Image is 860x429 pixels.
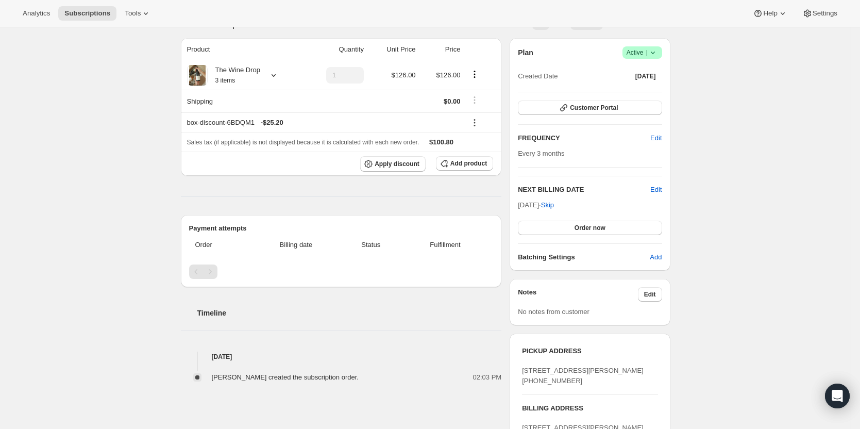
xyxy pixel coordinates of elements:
[360,156,426,172] button: Apply discount
[187,139,419,146] span: Sales tax (if applicable) is not displayed because it is calculated with each new order.
[403,240,487,250] span: Fulfillment
[518,185,650,195] h2: NEXT BILLING DATE
[16,6,56,21] button: Analytics
[212,373,359,381] span: [PERSON_NAME] created the subscription order.
[635,72,656,80] span: [DATE]
[644,130,668,146] button: Edit
[302,38,367,61] th: Quantity
[518,150,564,157] span: Every 3 months
[518,308,589,316] span: No notes from customer
[638,287,662,302] button: Edit
[261,118,283,128] span: - $25.20
[189,265,494,279] nav: Pagination
[813,9,837,18] span: Settings
[627,47,658,58] span: Active
[429,138,453,146] span: $100.80
[650,252,662,262] span: Add
[570,104,618,112] span: Customer Portal
[644,290,656,299] span: Edit
[444,97,461,105] span: $0.00
[518,71,558,81] span: Created Date
[644,249,668,266] button: Add
[450,159,487,168] span: Add product
[518,47,533,58] h2: Plan
[466,94,483,106] button: Shipping actions
[189,223,494,234] h2: Payment attempts
[58,6,116,21] button: Subscriptions
[345,240,397,250] span: Status
[254,240,339,250] span: Billing date
[367,38,419,61] th: Unit Price
[763,9,777,18] span: Help
[181,38,302,61] th: Product
[541,200,554,210] span: Skip
[392,71,416,79] span: $126.00
[535,197,560,213] button: Skip
[518,133,650,143] h2: FREQUENCY
[518,101,662,115] button: Customer Portal
[466,69,483,80] button: Product actions
[436,156,493,171] button: Add product
[518,252,650,262] h6: Batching Settings
[215,77,235,84] small: 3 items
[522,403,657,414] h3: BILLING ADDRESS
[181,90,302,112] th: Shipping
[375,160,419,168] span: Apply discount
[629,69,662,84] button: [DATE]
[518,221,662,235] button: Order now
[419,38,464,61] th: Price
[64,9,110,18] span: Subscriptions
[650,133,662,143] span: Edit
[189,234,251,256] th: Order
[119,6,157,21] button: Tools
[436,71,460,79] span: $126.00
[747,6,794,21] button: Help
[796,6,844,21] button: Settings
[125,9,141,18] span: Tools
[181,352,502,362] h4: [DATE]
[650,185,662,195] button: Edit
[522,367,644,385] span: [STREET_ADDRESS][PERSON_NAME] [PHONE_NUMBER]
[473,372,502,383] span: 02:03 PM
[518,287,638,302] h3: Notes
[825,384,850,408] div: Open Intercom Messenger
[187,118,461,128] div: box-discount-6BDQM1
[23,9,50,18] span: Analytics
[197,308,502,318] h2: Timeline
[518,201,554,209] span: [DATE] ·
[575,224,605,232] span: Order now
[646,48,647,57] span: |
[208,65,260,86] div: The Wine Drop
[522,346,657,356] h3: PICKUP ADDRESS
